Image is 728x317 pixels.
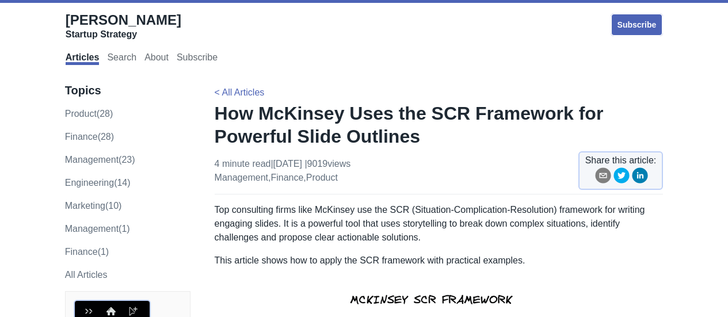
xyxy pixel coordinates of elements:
[215,87,265,97] a: < All Articles
[613,167,630,188] button: twitter
[65,109,113,119] a: product(28)
[66,12,181,40] a: [PERSON_NAME]Startup Strategy
[215,102,664,148] h1: How McKinsey Uses the SCR Framework for Powerful Slide Outlines
[595,167,611,188] button: email
[215,203,664,245] p: Top consulting firms like McKinsey use the SCR (Situation-Complication-Resolution) framework for ...
[65,155,135,165] a: management(23)
[270,173,303,182] a: finance
[215,254,664,268] p: This article shows how to apply the SCR framework with practical examples.
[177,52,218,65] a: Subscribe
[65,178,131,188] a: engineering(14)
[65,224,130,234] a: Management(1)
[65,201,122,211] a: marketing(10)
[65,83,190,98] h3: Topics
[632,167,648,188] button: linkedin
[65,247,109,257] a: Finance(1)
[215,173,268,182] a: management
[66,29,181,40] div: Startup Strategy
[585,154,657,167] span: Share this article:
[144,52,169,65] a: About
[66,12,181,28] span: [PERSON_NAME]
[65,270,108,280] a: All Articles
[304,159,350,169] span: | 9019 views
[611,13,664,36] a: Subscribe
[107,52,136,65] a: Search
[306,173,338,182] a: product
[215,157,351,185] p: 4 minute read | [DATE] , ,
[66,52,100,65] a: Articles
[65,132,114,142] a: finance(28)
